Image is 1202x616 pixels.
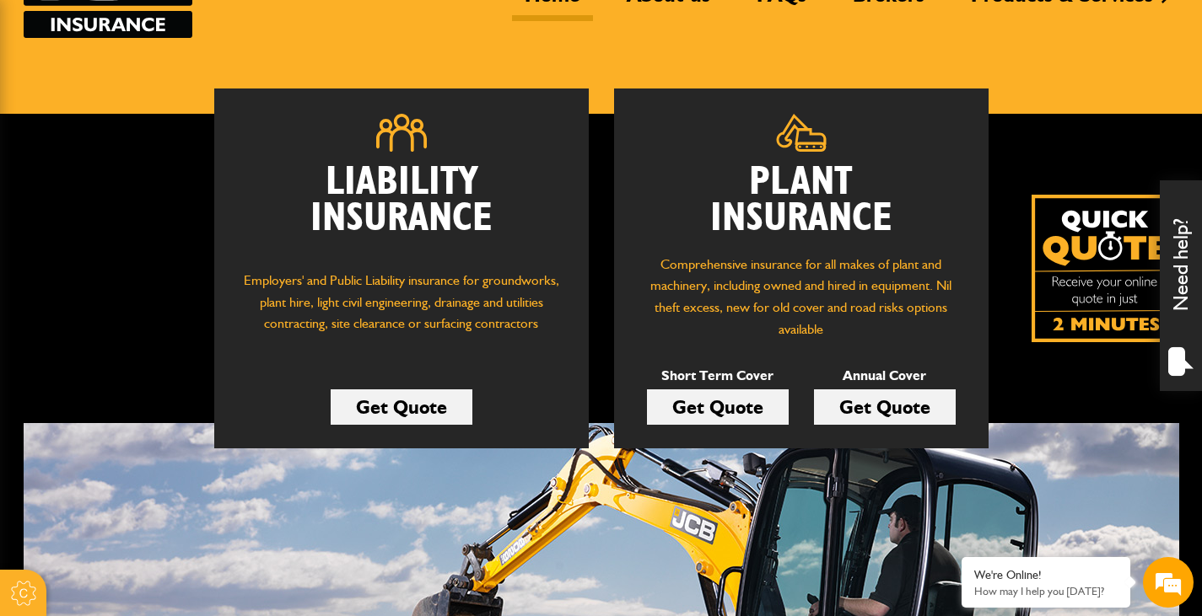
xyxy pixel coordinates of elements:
[1160,180,1202,391] div: Need help?
[240,164,563,254] h2: Liability Insurance
[647,389,789,425] a: Get Quote
[814,389,956,425] a: Get Quote
[974,585,1118,597] p: How may I help you today?
[639,254,963,340] p: Comprehensive insurance for all makes of plant and machinery, including owned and hired in equipm...
[1032,195,1179,342] img: Quick Quote
[639,164,963,237] h2: Plant Insurance
[331,389,472,425] a: Get Quote
[647,365,789,387] p: Short Term Cover
[974,568,1118,582] div: We're Online!
[240,270,563,351] p: Employers' and Public Liability insurance for groundworks, plant hire, light civil engineering, d...
[814,365,956,387] p: Annual Cover
[1032,195,1179,342] a: Get your insurance quote isn just 2-minutes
